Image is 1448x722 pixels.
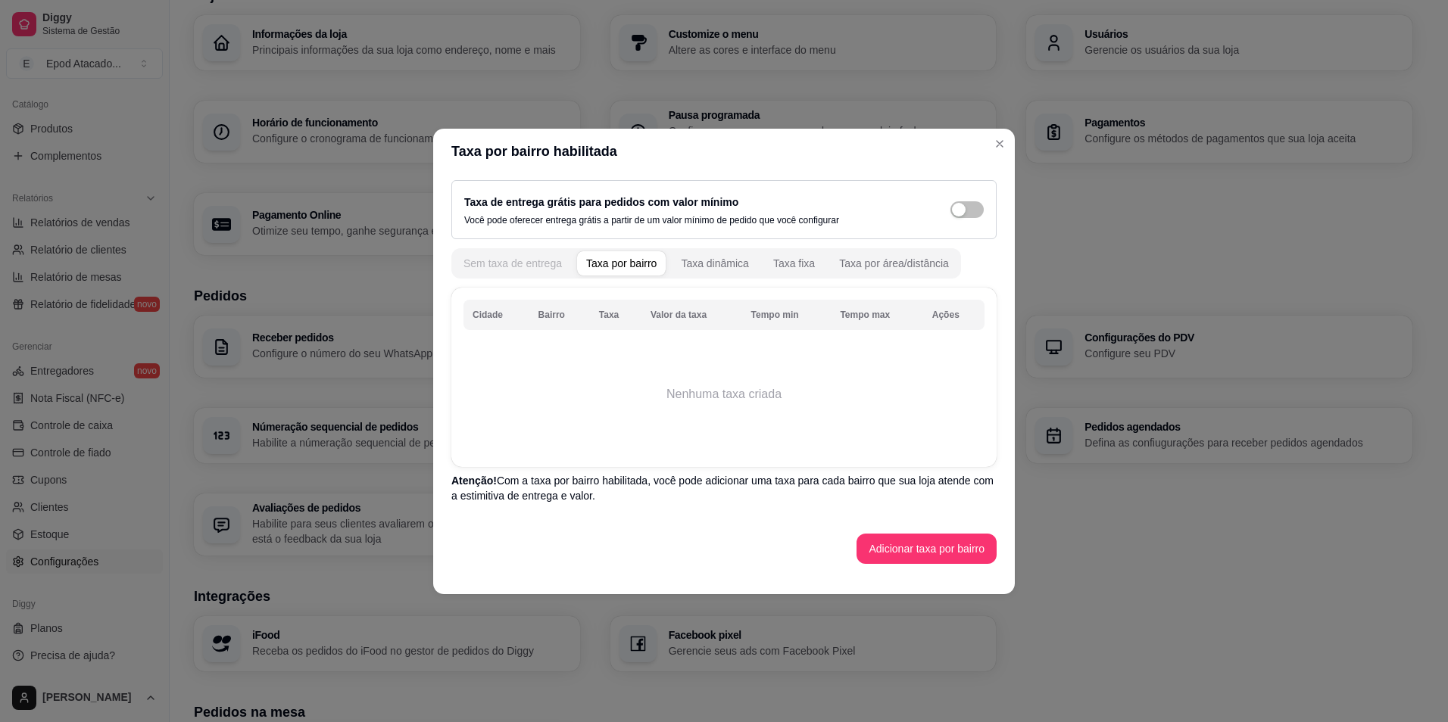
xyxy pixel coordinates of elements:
[451,473,997,503] p: Com a taxa por bairro habilitada, você pode adicionar uma taxa para cada bairro que sua loja aten...
[463,334,985,455] td: Nenhuma taxa criada
[641,300,742,330] th: Valor da taxa
[857,534,997,564] button: Adicionar taxa por bairro
[681,256,749,271] div: Taxa dinâmica
[433,129,1015,174] header: Taxa por bairro habilitada
[463,256,562,271] div: Sem taxa de entrega
[923,300,985,330] th: Ações
[742,300,832,330] th: Tempo min
[464,214,839,226] p: Você pode oferecer entrega grátis a partir de um valor mínimo de pedido que você configurar
[590,300,641,330] th: Taxa
[451,475,497,487] span: Atenção!
[463,300,529,330] th: Cidade
[529,300,590,330] th: Bairro
[839,256,949,271] div: Taxa por área/distância
[773,256,815,271] div: Taxa fixa
[988,132,1012,156] button: Close
[586,256,657,271] div: Taxa por bairro
[464,196,738,208] label: Taxa de entrega grátis para pedidos com valor mínimo
[831,300,922,330] th: Tempo max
